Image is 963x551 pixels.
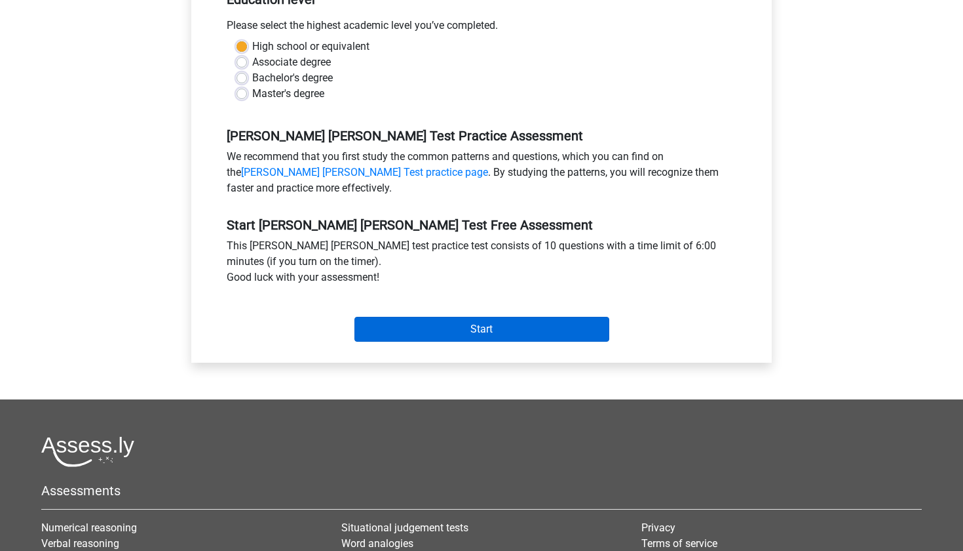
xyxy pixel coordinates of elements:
[41,537,119,550] a: Verbal reasoning
[341,521,468,534] a: Situational judgement tests
[41,483,922,499] h5: Assessments
[241,166,488,178] a: [PERSON_NAME] [PERSON_NAME] Test practice page
[641,537,717,550] a: Terms of service
[252,39,369,54] label: High school or equivalent
[252,54,331,70] label: Associate degree
[217,18,746,39] div: Please select the highest academic level you’ve completed.
[41,521,137,534] a: Numerical reasoning
[217,149,746,201] div: We recommend that you first study the common patterns and questions, which you can find on the . ...
[252,86,324,102] label: Master's degree
[354,317,609,342] input: Start
[341,537,413,550] a: Word analogies
[641,521,675,534] a: Privacy
[227,217,736,233] h5: Start [PERSON_NAME] [PERSON_NAME] Test Free Assessment
[227,128,736,144] h5: [PERSON_NAME] [PERSON_NAME] Test Practice Assessment
[217,238,746,291] div: This [PERSON_NAME] [PERSON_NAME] test practice test consists of 10 questions with a time limit of...
[252,70,333,86] label: Bachelor's degree
[41,436,134,467] img: Assessly logo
